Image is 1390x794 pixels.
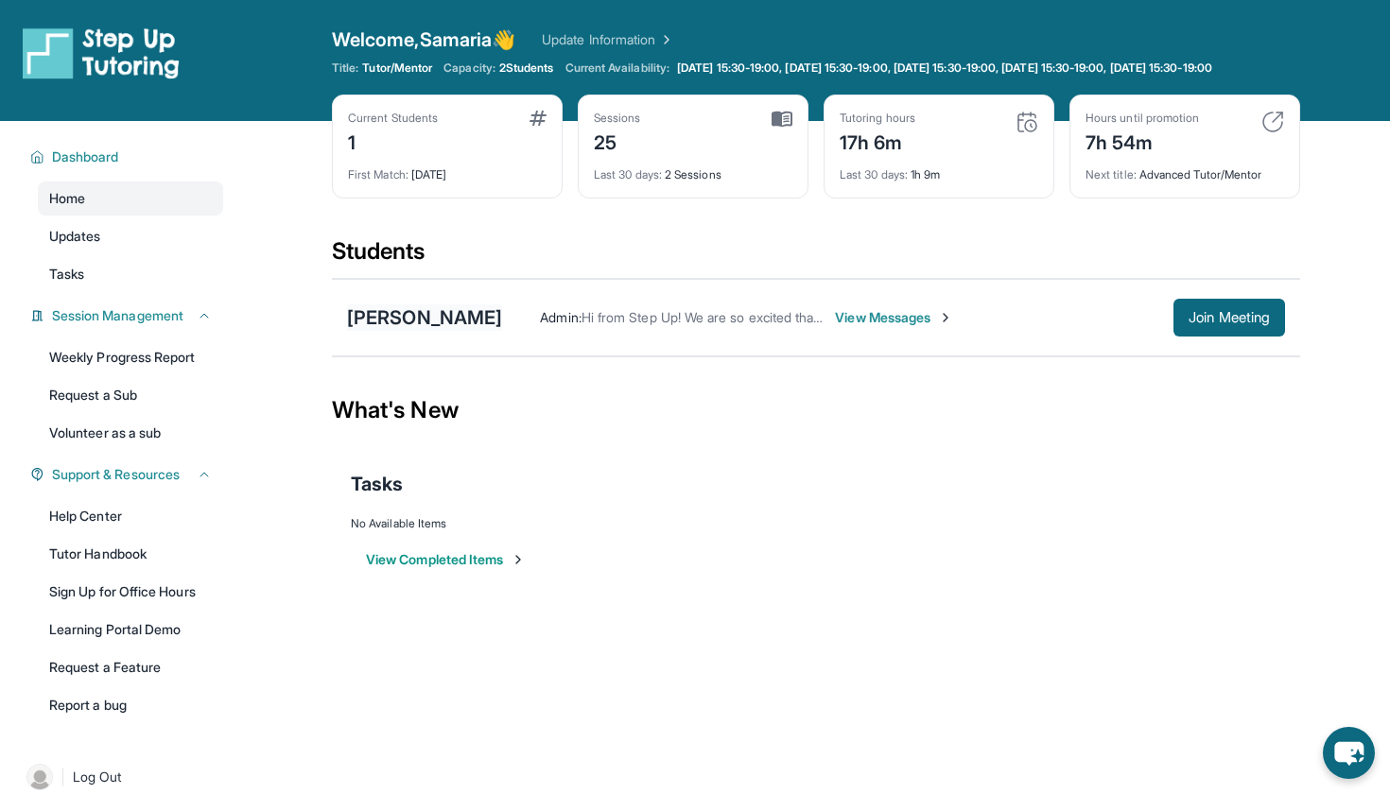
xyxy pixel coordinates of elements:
[594,167,662,181] span: Last 30 days :
[1086,111,1199,126] div: Hours until promotion
[26,764,53,790] img: user-img
[38,688,223,722] a: Report a bug
[52,465,180,484] span: Support & Resources
[499,60,554,76] span: 2 Students
[38,650,223,684] a: Request a Feature
[332,60,358,76] span: Title:
[348,156,547,182] div: [DATE]
[366,550,526,569] button: View Completed Items
[594,156,792,182] div: 2 Sessions
[38,613,223,647] a: Learning Portal Demo
[655,30,674,49] img: Chevron Right
[38,340,223,374] a: Weekly Progress Report
[38,378,223,412] a: Request a Sub
[44,465,212,484] button: Support & Resources
[38,537,223,571] a: Tutor Handbook
[840,167,908,181] span: Last 30 days :
[673,60,1216,76] a: [DATE] 15:30-19:00, [DATE] 15:30-19:00, [DATE] 15:30-19:00, [DATE] 15:30-19:00, [DATE] 15:30-19:00
[351,471,403,497] span: Tasks
[332,26,515,53] span: Welcome, Samaria 👋
[840,111,915,126] div: Tutoring hours
[38,499,223,533] a: Help Center
[38,575,223,609] a: Sign Up for Office Hours
[1016,111,1038,133] img: card
[1086,167,1137,181] span: Next title :
[540,309,581,325] span: Admin :
[52,306,183,325] span: Session Management
[677,60,1212,76] span: [DATE] 15:30-19:00, [DATE] 15:30-19:00, [DATE] 15:30-19:00, [DATE] 15:30-19:00, [DATE] 15:30-19:00
[362,60,432,76] span: Tutor/Mentor
[542,30,674,49] a: Update Information
[49,227,101,246] span: Updates
[61,766,65,788] span: |
[835,308,953,327] span: View Messages
[348,111,438,126] div: Current Students
[49,265,84,284] span: Tasks
[1086,126,1199,156] div: 7h 54m
[530,111,547,126] img: card
[38,181,223,216] a: Home
[443,60,495,76] span: Capacity:
[840,126,915,156] div: 17h 6m
[594,126,641,156] div: 25
[38,416,223,450] a: Volunteer as a sub
[1261,111,1284,133] img: card
[594,111,641,126] div: Sessions
[1323,727,1375,779] button: chat-button
[565,60,669,76] span: Current Availability:
[1189,312,1270,323] span: Join Meeting
[332,369,1300,452] div: What's New
[52,147,119,166] span: Dashboard
[73,768,122,786] span: Log Out
[772,111,792,128] img: card
[38,219,223,253] a: Updates
[840,156,1038,182] div: 1h 9m
[1086,156,1284,182] div: Advanced Tutor/Mentor
[347,304,502,331] div: [PERSON_NAME]
[938,310,953,325] img: Chevron-Right
[44,147,212,166] button: Dashboard
[348,126,438,156] div: 1
[351,516,1281,531] div: No Available Items
[348,167,408,181] span: First Match :
[38,257,223,291] a: Tasks
[1173,299,1285,337] button: Join Meeting
[44,306,212,325] button: Session Management
[332,236,1300,278] div: Students
[23,26,180,79] img: logo
[49,189,85,208] span: Home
